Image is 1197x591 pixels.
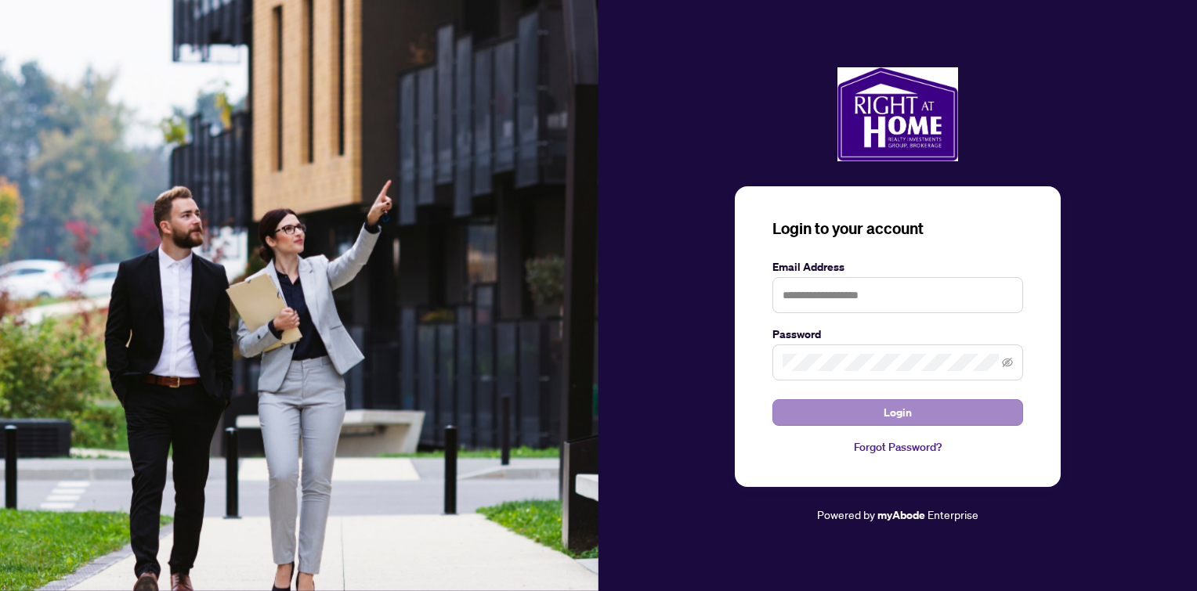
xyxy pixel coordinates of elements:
label: Email Address [772,258,1023,276]
a: myAbode [877,506,925,524]
span: eye-invisible [1002,357,1013,368]
img: ma-logo [837,67,958,161]
label: Password [772,326,1023,343]
span: Powered by [817,507,875,521]
span: Enterprise [928,507,978,521]
span: Login [884,400,912,425]
a: Forgot Password? [772,438,1023,456]
h3: Login to your account [772,218,1023,240]
button: Login [772,399,1023,426]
